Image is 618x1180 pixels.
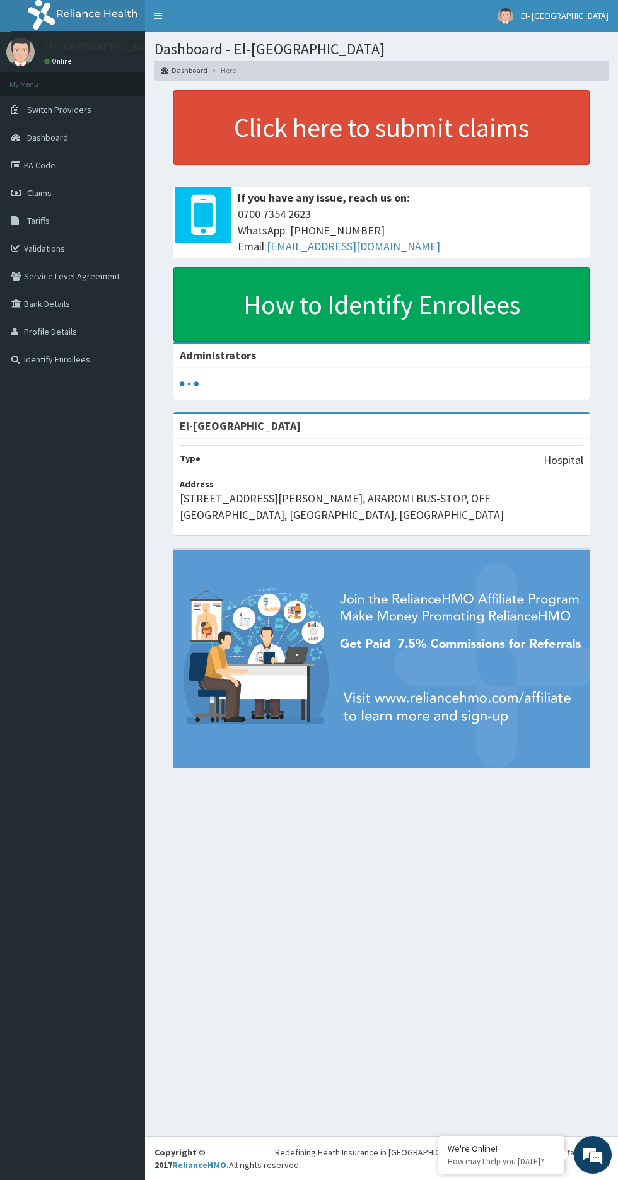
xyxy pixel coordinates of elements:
[44,41,163,52] p: El- [GEOGRAPHIC_DATA]
[27,132,68,143] span: Dashboard
[180,374,199,393] svg: audio-loading
[275,1146,609,1159] div: Redefining Heath Insurance in [GEOGRAPHIC_DATA] using Telemedicine and Data Science!
[267,239,440,253] a: [EMAIL_ADDRESS][DOMAIN_NAME]
[448,1156,555,1167] p: How may I help you today?
[180,419,301,433] strong: El-[GEOGRAPHIC_DATA]
[27,104,91,115] span: Switch Providers
[6,38,35,66] img: User Image
[27,215,50,226] span: Tariffs
[161,65,207,76] a: Dashboard
[44,57,74,66] a: Online
[238,206,583,255] span: 0700 7354 2623 WhatsApp: [PHONE_NUMBER] Email:
[180,490,583,523] p: [STREET_ADDRESS][PERSON_NAME], ARAROMI BUS-STOP, OFF [GEOGRAPHIC_DATA], [GEOGRAPHIC_DATA], [GEOGR...
[173,90,590,165] a: Click here to submit claims
[27,187,52,199] span: Claims
[173,267,590,342] a: How to Identify Enrollees
[173,550,590,767] img: provider-team-banner.png
[180,348,256,362] b: Administrators
[154,41,609,57] h1: Dashboard - El-[GEOGRAPHIC_DATA]
[180,453,201,464] b: Type
[498,8,513,24] img: User Image
[209,65,236,76] li: Here
[180,478,214,490] b: Address
[238,190,410,205] b: If you have any issue, reach us on:
[172,1159,226,1171] a: RelianceHMO
[544,452,583,468] p: Hospital
[448,1143,555,1154] div: We're Online!
[154,1147,229,1171] strong: Copyright © 2017 .
[521,10,609,21] span: El- [GEOGRAPHIC_DATA]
